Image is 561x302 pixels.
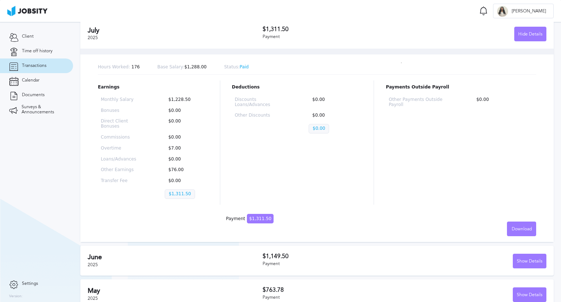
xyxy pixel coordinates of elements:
button: Download [507,222,536,236]
label: Version: [9,294,23,299]
p: Payments Outside Payroll [386,85,536,90]
h3: $1,311.50 [263,26,405,33]
span: Documents [22,93,45,98]
button: Hide Details [514,27,546,41]
p: $0.00 [165,178,205,184]
span: Client [22,34,34,39]
img: ab4bad089aa723f57921c736e9817d99.png [7,6,47,16]
p: Bonuses [101,108,141,113]
p: $0.00 [309,97,359,107]
div: Show Details [513,254,546,269]
p: Other Discounts [235,113,285,118]
div: Payment [226,216,274,222]
p: Overtime [101,146,141,151]
p: Paid [224,65,249,70]
p: $0.00 [473,97,533,107]
div: Payment [263,261,405,267]
span: [PERSON_NAME] [508,9,550,14]
p: $0.00 [309,113,359,118]
p: $0.00 [165,108,205,113]
span: Surveys & Announcements [22,105,64,115]
p: $0.00 [309,124,329,133]
span: 2025 [88,35,98,40]
span: $1,311.50 [247,214,274,223]
span: Settings [22,281,38,286]
p: Commissions [101,135,141,140]
p: 176 [98,65,140,70]
span: Transactions [22,63,46,68]
h2: May [88,287,263,295]
p: Transfer Fee [101,178,141,184]
p: $0.00 [165,135,205,140]
p: $1,311.50 [165,189,195,199]
p: Deductions [232,85,362,90]
p: Other Earnings [101,167,141,173]
p: Direct Client Bonuses [101,119,141,129]
span: Status: [224,64,240,69]
p: $0.00 [165,119,205,129]
span: 2025 [88,296,98,301]
button: Show Details [513,287,546,302]
h2: June [88,253,263,261]
p: Earnings [98,85,208,90]
span: Hours Worked: [98,64,130,69]
span: Time off history [22,49,53,54]
p: Other Payments Outside Payroll [389,97,449,107]
p: $76.00 [165,167,205,173]
p: Loans/Advances [101,157,141,162]
button: Show Details [513,254,546,268]
span: Calendar [22,78,39,83]
span: 2025 [88,262,98,267]
p: $0.00 [165,157,205,162]
p: Discounts Loans/Advances [235,97,285,107]
h3: $763.78 [263,287,405,293]
h3: $1,149.50 [263,253,405,260]
p: $1,228.50 [165,97,205,102]
div: Hide Details [515,27,546,42]
button: D[PERSON_NAME] [493,4,554,18]
div: D [497,6,508,17]
span: Base Salary: [157,64,184,69]
div: Payment [263,34,405,39]
p: $1,288.00 [157,65,207,70]
p: Monthly Salary [101,97,141,102]
h2: July [88,27,263,34]
p: $7.00 [165,146,205,151]
span: Download [512,227,532,232]
div: Payment [263,295,405,300]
